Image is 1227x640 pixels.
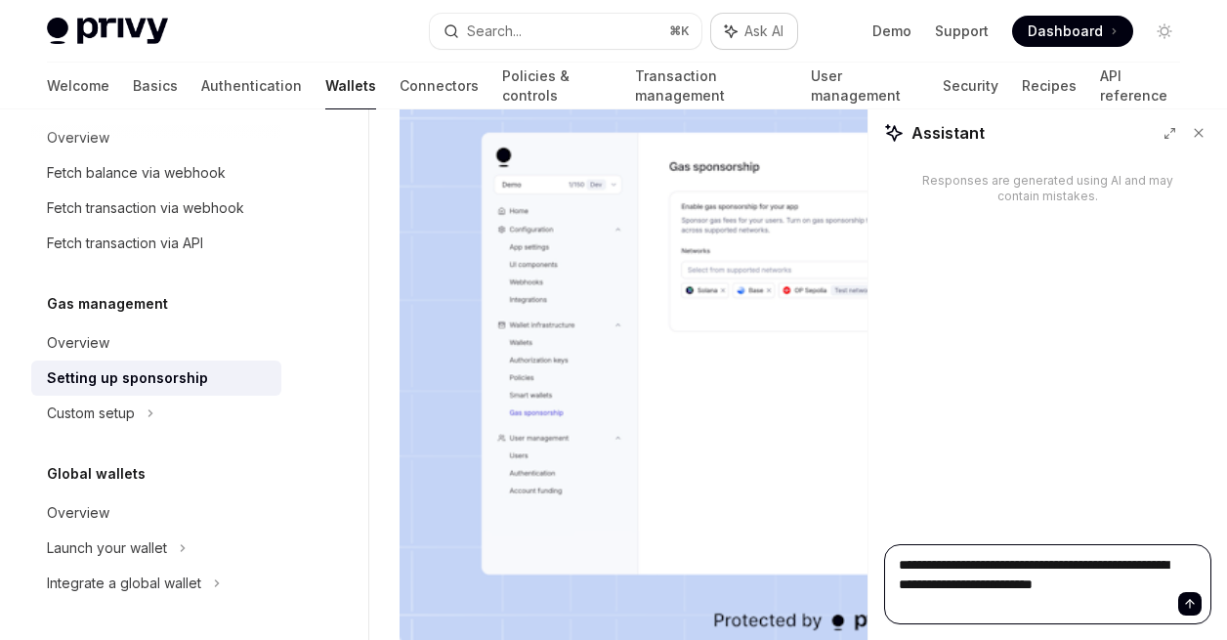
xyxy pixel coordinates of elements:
a: Basics [133,63,178,109]
a: Transaction management [635,63,787,109]
a: Fetch transaction via webhook [31,191,281,226]
div: Integrate a global wallet [47,572,201,595]
a: Demo [872,21,911,41]
div: Overview [47,501,109,525]
a: Security [943,63,998,109]
h5: Global wallets [47,462,146,486]
a: Setting up sponsorship [31,361,281,396]
a: Support [935,21,989,41]
div: Launch your wallet [47,536,167,560]
span: Dashboard [1028,21,1103,41]
button: Search...⌘K [430,14,701,49]
a: Dashboard [1012,16,1133,47]
div: Responses are generated using AI and may contain mistakes. [915,173,1180,204]
div: Overview [47,331,109,355]
span: Ask AI [744,21,783,41]
a: Wallets [325,63,376,109]
div: Setting up sponsorship [47,366,208,390]
a: API reference [1100,63,1180,109]
div: Fetch transaction via API [47,232,203,255]
div: Fetch balance via webhook [47,161,226,185]
button: Ask AI [711,14,797,49]
img: light logo [47,18,168,45]
div: Fetch transaction via webhook [47,196,244,220]
a: Overview [31,495,281,531]
a: Welcome [47,63,109,109]
a: User management [811,63,919,109]
a: Recipes [1022,63,1077,109]
span: Assistant [911,121,985,145]
div: Search... [467,20,522,43]
a: Overview [31,325,281,361]
a: Policies & controls [502,63,612,109]
a: Connectors [400,63,479,109]
h5: Gas management [47,292,168,316]
button: Send message [1178,592,1202,616]
button: Toggle dark mode [1149,16,1180,47]
a: Fetch transaction via API [31,226,281,261]
span: ⌘ K [669,23,690,39]
a: Authentication [201,63,302,109]
div: Custom setup [47,402,135,425]
a: Fetch balance via webhook [31,155,281,191]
